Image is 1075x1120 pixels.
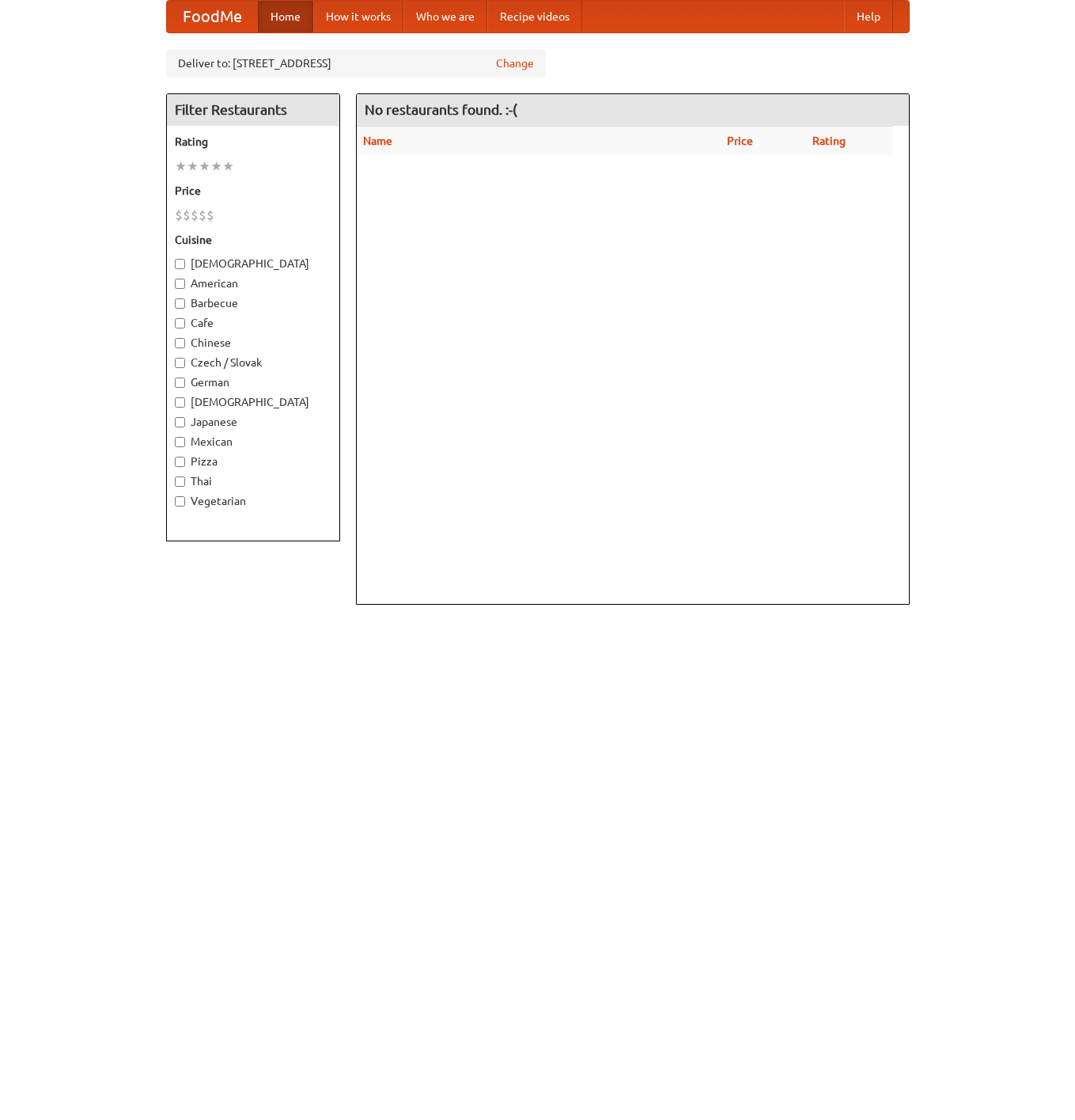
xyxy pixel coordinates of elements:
[166,49,546,78] div: Deliver to: [STREET_ADDRESS]
[206,207,214,224] li: $
[175,374,331,390] label: German
[175,338,185,348] input: Chinese
[175,315,331,331] label: Cafe
[403,1,487,32] a: Who we are
[175,473,331,489] label: Thai
[175,256,331,271] label: [DEMOGRAPHIC_DATA]
[191,207,199,224] li: $
[175,183,331,199] h5: Price
[175,397,185,408] input: [DEMOGRAPHIC_DATA]
[258,1,313,32] a: Home
[210,158,222,175] li: ★
[727,135,753,147] a: Price
[175,275,331,291] label: American
[812,135,846,147] a: Rating
[313,1,403,32] a: How it works
[175,335,331,351] label: Chinese
[175,298,185,309] input: Barbecue
[175,355,331,370] label: Czech / Slovak
[167,1,258,32] a: FoodMe
[363,135,392,147] a: Name
[496,55,534,71] a: Change
[175,378,185,388] input: German
[175,134,331,150] h5: Rating
[175,259,185,269] input: [DEMOGRAPHIC_DATA]
[844,1,893,32] a: Help
[175,358,185,368] input: Czech / Slovak
[175,454,331,469] label: Pizza
[175,318,185,328] input: Cafe
[175,158,187,175] li: ★
[175,437,185,447] input: Mexican
[175,414,331,430] label: Japanese
[175,394,331,410] label: [DEMOGRAPHIC_DATA]
[183,207,191,224] li: $
[487,1,582,32] a: Recipe videos
[175,493,331,509] label: Vegetarian
[175,295,331,311] label: Barbecue
[175,496,185,507] input: Vegetarian
[199,207,206,224] li: $
[175,476,185,487] input: Thai
[365,102,517,117] ng-pluralize: No restaurants found. :-(
[199,158,210,175] li: ★
[175,417,185,427] input: Japanese
[175,434,331,450] label: Mexican
[175,457,185,467] input: Pizza
[222,158,234,175] li: ★
[187,158,199,175] li: ★
[175,232,331,248] h5: Cuisine
[175,207,183,224] li: $
[175,279,185,289] input: American
[167,94,339,126] h4: Filter Restaurants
